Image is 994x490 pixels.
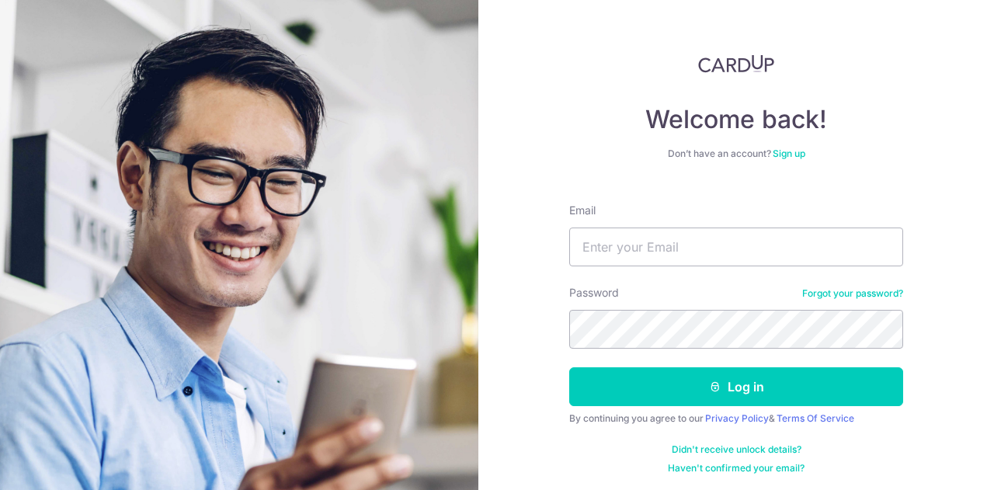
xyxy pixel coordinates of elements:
a: Terms Of Service [777,412,854,424]
a: Sign up [773,148,805,159]
label: Email [569,203,596,218]
div: Don’t have an account? [569,148,903,160]
button: Log in [569,367,903,406]
label: Password [569,285,619,301]
input: Enter your Email [569,228,903,266]
img: CardUp Logo [698,54,774,73]
div: By continuing you agree to our & [569,412,903,425]
a: Privacy Policy [705,412,769,424]
a: Forgot your password? [802,287,903,300]
a: Didn't receive unlock details? [672,443,801,456]
a: Haven't confirmed your email? [668,462,805,474]
h4: Welcome back! [569,104,903,135]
